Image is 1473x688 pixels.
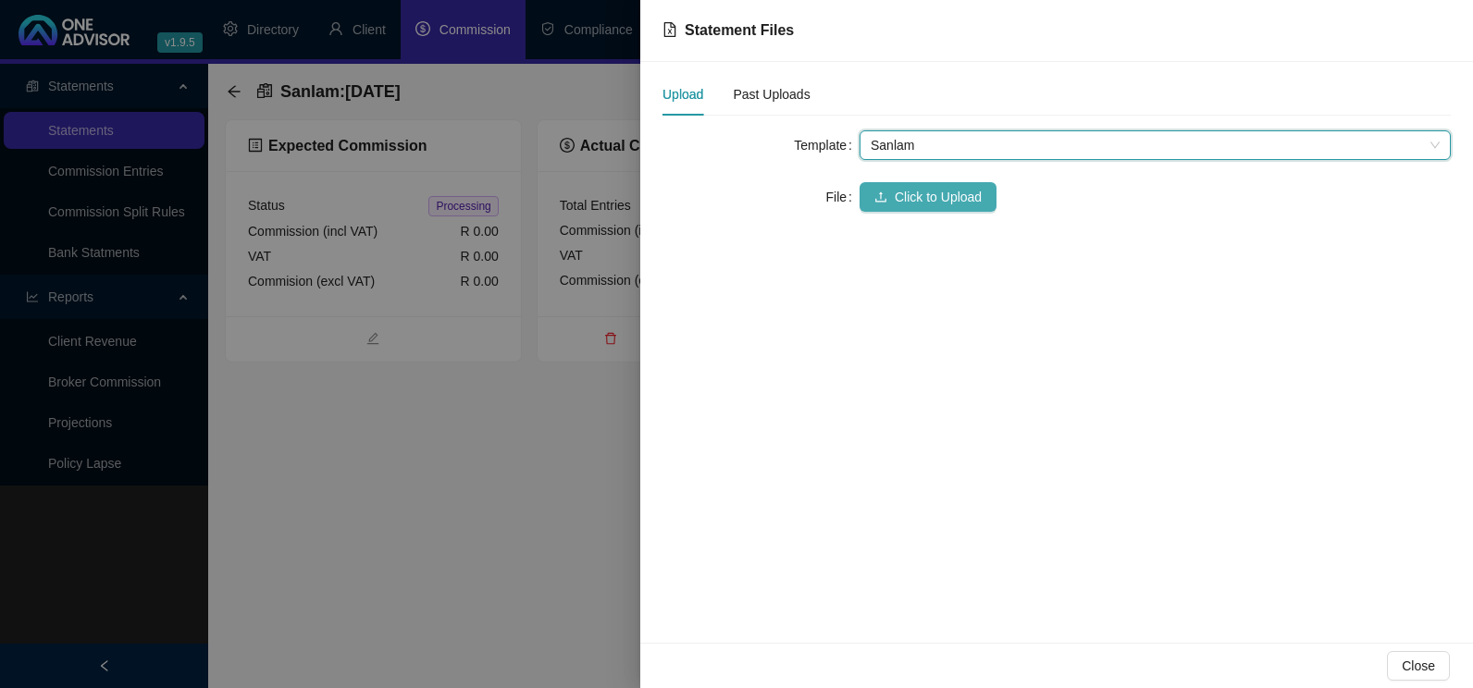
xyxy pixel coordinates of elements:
[662,22,677,37] span: file-excel
[874,190,887,203] span: upload
[1387,651,1450,681] button: Close
[794,130,860,160] label: Template
[1402,656,1435,676] span: Close
[685,22,794,38] span: Statement Files
[733,84,810,104] div: Past Uploads
[826,182,860,212] label: File
[871,131,1440,159] span: Sanlam
[860,182,996,212] button: uploadClick to Upload
[662,84,703,104] div: Upload
[895,187,982,207] span: Click to Upload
